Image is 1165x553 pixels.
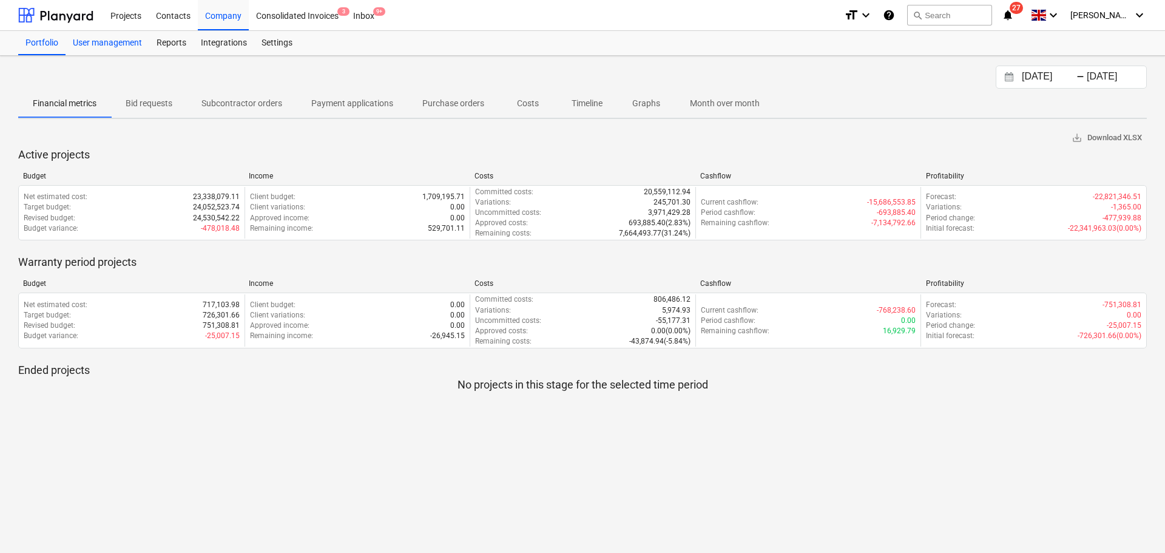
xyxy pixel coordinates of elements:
[619,228,691,239] p: 7,664,493.77 ( 31.24% )
[690,97,760,110] p: Month over month
[475,208,541,218] p: Uncommitted costs :
[475,294,533,305] p: Committed costs :
[1084,69,1146,86] input: End Date
[1103,213,1141,223] p: -477,939.88
[373,7,385,16] span: 9+
[629,218,691,228] p: 693,885.40 ( 2.83% )
[1019,69,1081,86] input: Start Date
[913,10,922,20] span: search
[926,321,975,331] p: Period change :
[926,213,975,223] p: Period change :
[18,31,66,55] a: Portfolio
[205,331,240,341] p: -25,007.15
[999,70,1019,84] button: Interact with the calendar and add the check-in date for your trip.
[867,197,916,208] p: -15,686,553.85
[1127,310,1141,321] p: 0.00
[450,213,465,223] p: 0.00
[475,305,511,316] p: Variations :
[475,187,533,197] p: Committed costs :
[926,310,962,321] p: Variations :
[201,223,240,234] p: -478,018.48
[474,172,691,180] div: Costs
[203,321,240,331] p: 751,308.81
[572,97,603,110] p: Timeline
[18,255,1147,270] p: Warranty period projects
[656,316,691,326] p: -55,177.31
[1104,495,1165,553] iframe: Chat Widget
[66,31,149,55] a: User management
[1072,131,1142,145] span: Download XLSX
[883,8,895,22] i: Knowledge base
[193,192,240,202] p: 23,338,079.11
[149,31,194,55] a: Reports
[1010,2,1023,14] span: 27
[475,197,511,208] p: Variations :
[194,31,254,55] a: Integrations
[24,331,78,341] p: Budget variance :
[250,321,309,331] p: Approved income :
[250,300,295,310] p: Client budget :
[203,300,240,310] p: 717,103.98
[1111,202,1141,212] p: -1,365.00
[926,202,962,212] p: Variations :
[844,8,859,22] i: format_size
[871,218,916,228] p: -7,134,792.66
[249,172,465,180] div: Income
[475,336,532,347] p: Remaining costs :
[250,310,305,321] p: Client variations :
[1078,331,1141,341] p: -726,301.66 ( 0.00% )
[648,208,691,218] p: 3,971,429.28
[203,310,240,321] p: 726,301.66
[1132,8,1147,22] i: keyboard_arrow_down
[701,208,755,218] p: Period cashflow :
[1093,192,1141,202] p: -22,821,346.51
[450,202,465,212] p: 0.00
[249,279,465,288] div: Income
[250,192,295,202] p: Client budget :
[18,148,1147,162] p: Active projects
[475,326,528,336] p: Approved costs :
[926,279,1142,288] div: Profitability
[450,321,465,331] p: 0.00
[877,208,916,218] p: -693,885.40
[24,300,87,310] p: Net estimated cost :
[1103,300,1141,310] p: -751,308.81
[1107,321,1141,331] p: -25,007.15
[428,223,465,234] p: 529,701.11
[1070,10,1131,20] span: [PERSON_NAME]
[1002,8,1014,22] i: notifications
[193,213,240,223] p: 24,530,542.22
[1076,73,1084,81] div: -
[1067,129,1147,148] button: Download XLSX
[18,378,1147,392] p: No projects in this stage for the selected time period
[901,316,916,326] p: 0.00
[450,310,465,321] p: 0.00
[24,310,71,321] p: Target budget :
[1046,8,1061,22] i: keyboard_arrow_down
[450,300,465,310] p: 0.00
[254,31,300,55] a: Settings
[926,331,974,341] p: Initial forecast :
[926,192,956,202] p: Forecast :
[883,326,916,336] p: 16,929.79
[701,197,758,208] p: Current cashflow :
[193,202,240,212] p: 24,052,523.74
[474,279,691,288] div: Costs
[644,187,691,197] p: 20,559,112.94
[632,97,661,110] p: Graphs
[629,336,691,347] p: -43,874.94 ( -5.84% )
[24,321,75,331] p: Revised budget :
[700,172,916,180] div: Cashflow
[877,305,916,316] p: -768,238.60
[33,97,96,110] p: Financial metrics
[1068,223,1141,234] p: -22,341,963.03 ( 0.00% )
[24,213,75,223] p: Revised budget :
[700,279,916,288] div: Cashflow
[1072,132,1082,143] span: save_alt
[701,305,758,316] p: Current cashflow :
